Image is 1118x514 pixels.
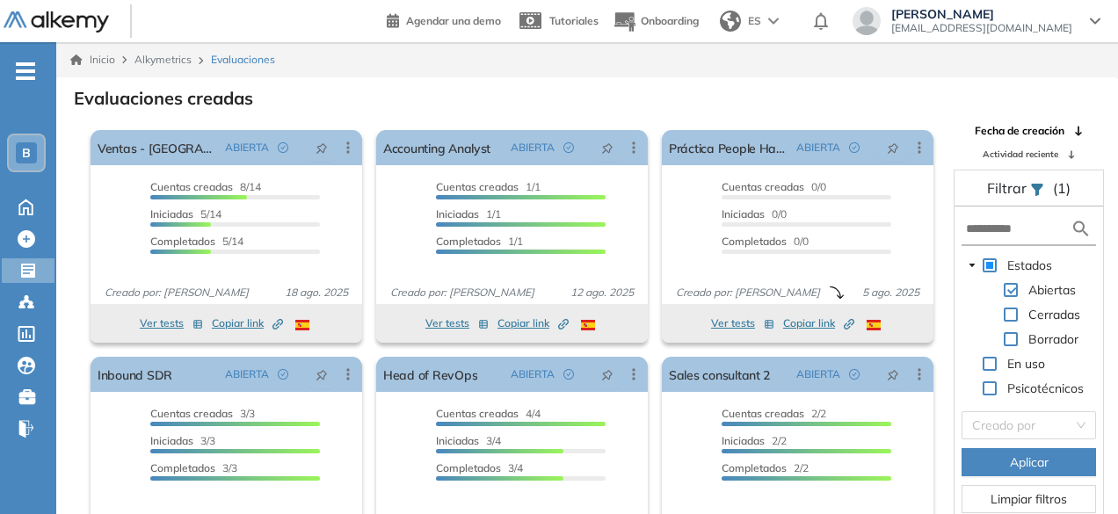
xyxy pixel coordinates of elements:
[150,180,261,193] span: 8/14
[150,407,255,420] span: 3/3
[968,261,976,270] span: caret-down
[722,207,765,221] span: Iniciadas
[436,235,501,248] span: Completados
[150,434,215,447] span: 3/3
[278,369,288,380] span: check-circle
[150,407,233,420] span: Cuentas creadas
[722,461,787,474] span: Completados
[436,207,479,221] span: Iniciadas
[436,180,519,193] span: Cuentas creadas
[1028,282,1076,298] span: Abiertas
[563,285,641,300] span: 12 ago. 2025
[212,313,283,334] button: Copiar link
[150,235,215,248] span: Completados
[722,235,787,248] span: Completados
[383,357,477,392] a: Head of RevOps
[511,366,555,382] span: ABIERTA
[497,313,569,334] button: Copiar link
[783,313,854,334] button: Copiar link
[98,285,256,300] span: Creado por: [PERSON_NAME]
[601,367,613,381] span: pushpin
[601,141,613,155] span: pushpin
[722,235,809,248] span: 0/0
[722,434,765,447] span: Iniciadas
[874,134,912,162] button: pushpin
[669,130,789,165] a: Práctica People Happiness
[1071,218,1092,240] img: search icon
[383,130,490,165] a: Accounting Analyst
[563,369,574,380] span: check-circle
[1028,307,1080,322] span: Cerradas
[316,367,328,381] span: pushpin
[722,180,804,193] span: Cuentas creadas
[613,3,699,40] button: Onboarding
[802,310,1118,514] iframe: Chat Widget
[511,140,555,156] span: ABIERTA
[722,407,826,420] span: 2/2
[722,461,809,474] span: 2/2
[278,285,355,300] span: 18 ago. 2025
[140,313,203,334] button: Ver tests
[436,461,523,474] span: 3/4
[302,360,341,388] button: pushpin
[855,285,926,300] span: 5 ago. 2025
[302,134,341,162] button: pushpin
[150,235,243,248] span: 5/14
[1025,279,1079,300] span: Abiertas
[581,320,595,330] img: ESP
[891,21,1072,35] span: [EMAIL_ADDRESS][DOMAIN_NAME]
[802,310,1118,514] div: Widget de chat
[768,18,779,25] img: arrow
[150,461,215,474] span: Completados
[225,366,269,382] span: ABIERTA
[975,123,1064,139] span: Fecha de creación
[436,235,523,248] span: 1/1
[588,360,627,388] button: pushpin
[983,148,1058,161] span: Actividad reciente
[436,434,479,447] span: Iniciadas
[211,52,275,68] span: Evaluaciones
[4,11,109,33] img: Logo
[641,14,699,27] span: Onboarding
[563,142,574,153] span: check-circle
[22,146,31,160] span: B
[748,13,761,29] span: ES
[887,141,899,155] span: pushpin
[796,366,840,382] span: ABIERTA
[150,207,221,221] span: 5/14
[722,180,826,193] span: 0/0
[783,315,854,331] span: Copiar link
[436,434,501,447] span: 3/4
[436,207,501,221] span: 1/1
[150,180,233,193] span: Cuentas creadas
[669,285,827,300] span: Creado por: [PERSON_NAME]
[891,7,1072,21] span: [PERSON_NAME]
[1025,304,1084,325] span: Cerradas
[98,130,218,165] a: Ventas - [GEOGRAPHIC_DATA]
[436,407,541,420] span: 4/4
[436,461,501,474] span: Completados
[436,180,541,193] span: 1/1
[225,140,269,156] span: ABIERTA
[849,142,860,153] span: check-circle
[722,407,804,420] span: Cuentas creadas
[1004,255,1056,276] span: Estados
[278,142,288,153] span: check-circle
[669,357,770,392] a: Sales consultant 2
[1007,257,1052,273] span: Estados
[98,357,172,392] a: Inbound SDR
[497,315,569,331] span: Copiar link
[549,14,599,27] span: Tutoriales
[720,11,741,32] img: world
[722,207,787,221] span: 0/0
[212,315,283,331] span: Copiar link
[16,69,35,73] i: -
[425,313,489,334] button: Ver tests
[406,14,501,27] span: Agendar una demo
[150,461,237,474] span: 3/3
[711,313,774,334] button: Ver tests
[987,179,1030,197] span: Filtrar
[588,134,627,162] button: pushpin
[134,53,192,66] span: Alkymetrics
[383,285,541,300] span: Creado por: [PERSON_NAME]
